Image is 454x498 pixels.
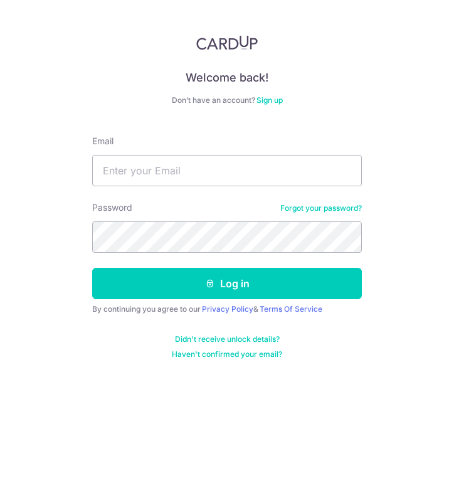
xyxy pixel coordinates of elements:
[202,304,253,314] a: Privacy Policy
[92,70,362,85] h4: Welcome back!
[92,304,362,314] div: By continuing you agree to our &
[260,304,322,314] a: Terms Of Service
[92,268,362,299] button: Log in
[92,95,362,105] div: Don’t have an account?
[256,95,283,105] a: Sign up
[172,349,282,359] a: Haven't confirmed your email?
[280,203,362,213] a: Forgot your password?
[175,334,280,344] a: Didn't receive unlock details?
[196,35,258,50] img: CardUp Logo
[92,135,113,147] label: Email
[92,201,132,214] label: Password
[92,155,362,186] input: Enter your Email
